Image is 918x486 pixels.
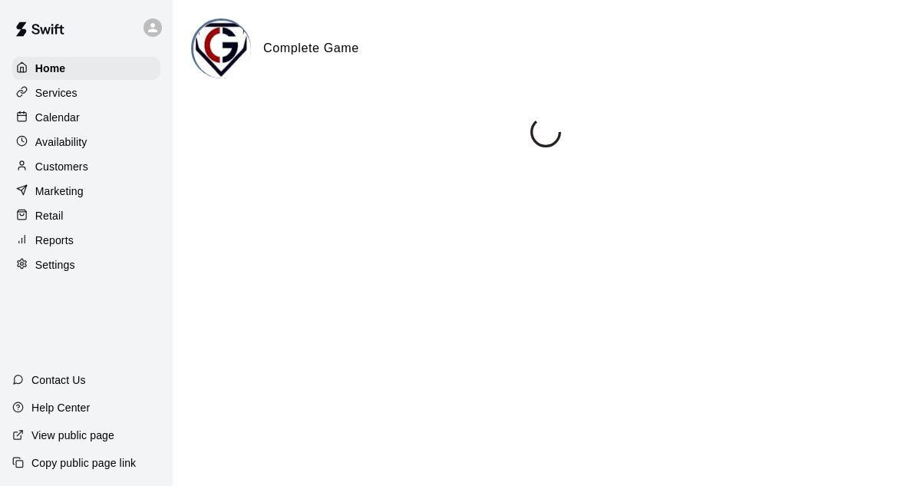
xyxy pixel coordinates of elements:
p: Calendar [35,110,80,125]
p: View public page [31,428,114,443]
a: Marketing [12,180,160,203]
h6: Complete Game [263,38,359,58]
p: Retail [35,208,64,223]
p: Help Center [31,400,90,415]
a: Settings [12,253,160,276]
img: Complete Game logo [193,21,251,78]
p: Services [35,85,78,101]
a: Reports [12,229,160,252]
p: Contact Us [31,372,86,388]
a: Services [12,81,160,104]
p: Marketing [35,183,84,199]
p: Settings [35,257,75,273]
a: Calendar [12,106,160,129]
a: Retail [12,204,160,227]
a: Availability [12,131,160,154]
p: Availability [35,134,88,150]
p: Customers [35,159,88,174]
a: Home [12,57,160,80]
a: Customers [12,155,160,178]
p: Home [35,61,66,76]
p: Reports [35,233,74,248]
p: Copy public page link [31,455,136,471]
